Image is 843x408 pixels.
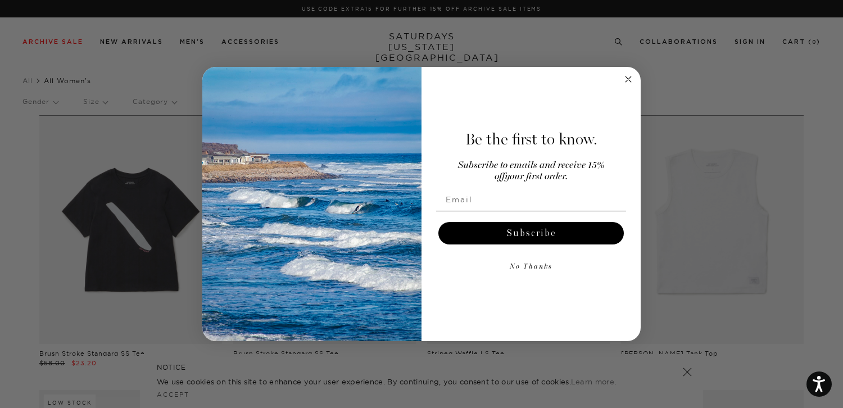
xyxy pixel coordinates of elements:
[505,172,568,182] span: your first order.
[436,256,626,278] button: No Thanks
[202,67,422,341] img: 125c788d-000d-4f3e-b05a-1b92b2a23ec9.jpeg
[495,172,505,182] span: off
[622,72,635,86] button: Close dialog
[465,130,597,149] span: Be the first to know.
[438,222,624,244] button: Subscribe
[458,161,605,170] span: Subscribe to emails and receive 15%
[436,188,626,211] input: Email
